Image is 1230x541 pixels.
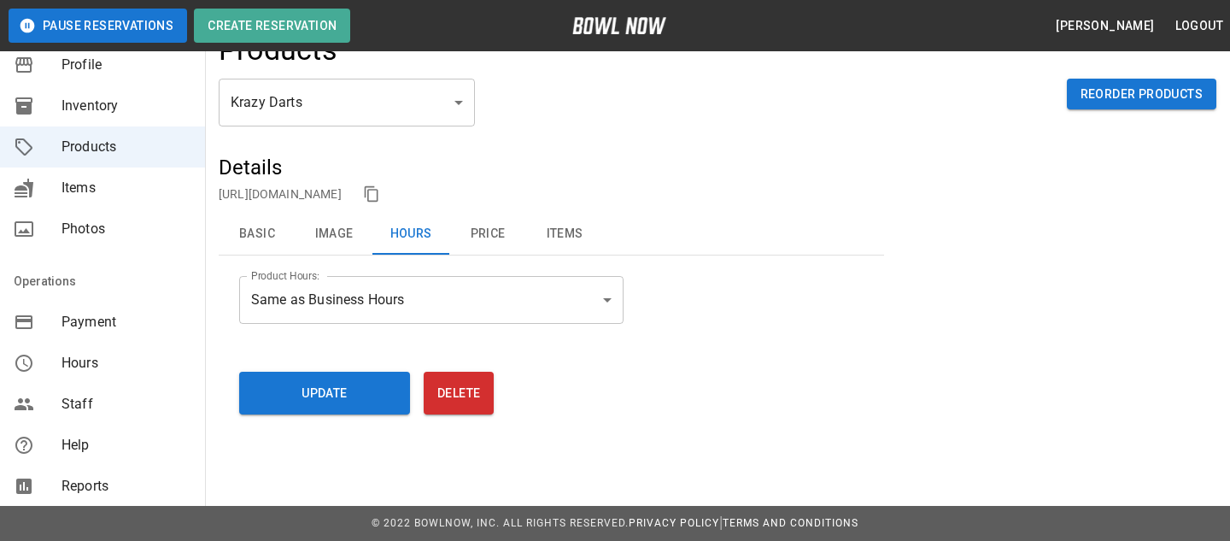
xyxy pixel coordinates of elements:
[61,476,191,497] span: Reports
[526,214,603,255] button: Items
[629,517,719,529] a: Privacy Policy
[239,276,624,324] div: Same as Business Hours
[61,353,191,373] span: Hours
[61,312,191,332] span: Payment
[61,137,191,157] span: Products
[424,372,494,415] button: Delete
[61,55,191,75] span: Profile
[219,214,884,255] div: basic tabs example
[219,154,884,181] h5: Details
[61,219,191,239] span: Photos
[61,96,191,116] span: Inventory
[372,214,449,255] button: Hours
[219,214,296,255] button: Basic
[1168,10,1230,42] button: Logout
[219,79,475,126] div: Krazy Darts
[9,9,187,43] button: Pause Reservations
[296,214,372,255] button: Image
[61,178,191,198] span: Items
[194,9,350,43] button: Create Reservation
[61,435,191,456] span: Help
[572,17,666,34] img: logo
[723,517,858,529] a: Terms and Conditions
[372,517,629,529] span: © 2022 BowlNow, Inc. All Rights Reserved.
[239,372,410,415] button: Update
[449,214,526,255] button: Price
[219,187,342,201] a: [URL][DOMAIN_NAME]
[1067,79,1216,110] button: Reorder Products
[61,394,191,415] span: Staff
[1049,10,1161,42] button: [PERSON_NAME]
[359,181,384,207] button: copy link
